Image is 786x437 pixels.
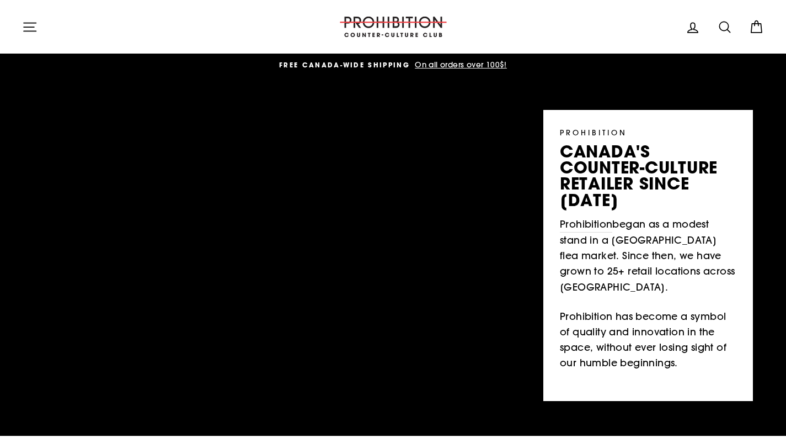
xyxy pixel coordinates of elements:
[560,217,612,233] a: Prohibition
[279,60,410,70] span: FREE CANADA-WIDE SHIPPING
[560,217,736,295] p: began as a modest stand in a [GEOGRAPHIC_DATA] flea market. Since then, we have grown to 25+ reta...
[560,309,736,371] p: Prohibition has become a symbol of quality and innovation in the space, without ever losing sight...
[560,144,736,208] p: canada's counter-culture retailer since [DATE]
[560,127,736,138] p: PROHIBITION
[25,59,761,71] a: FREE CANADA-WIDE SHIPPING On all orders over 100$!
[338,17,448,37] img: PROHIBITION COUNTER-CULTURE CLUB
[412,60,507,70] span: On all orders over 100$!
